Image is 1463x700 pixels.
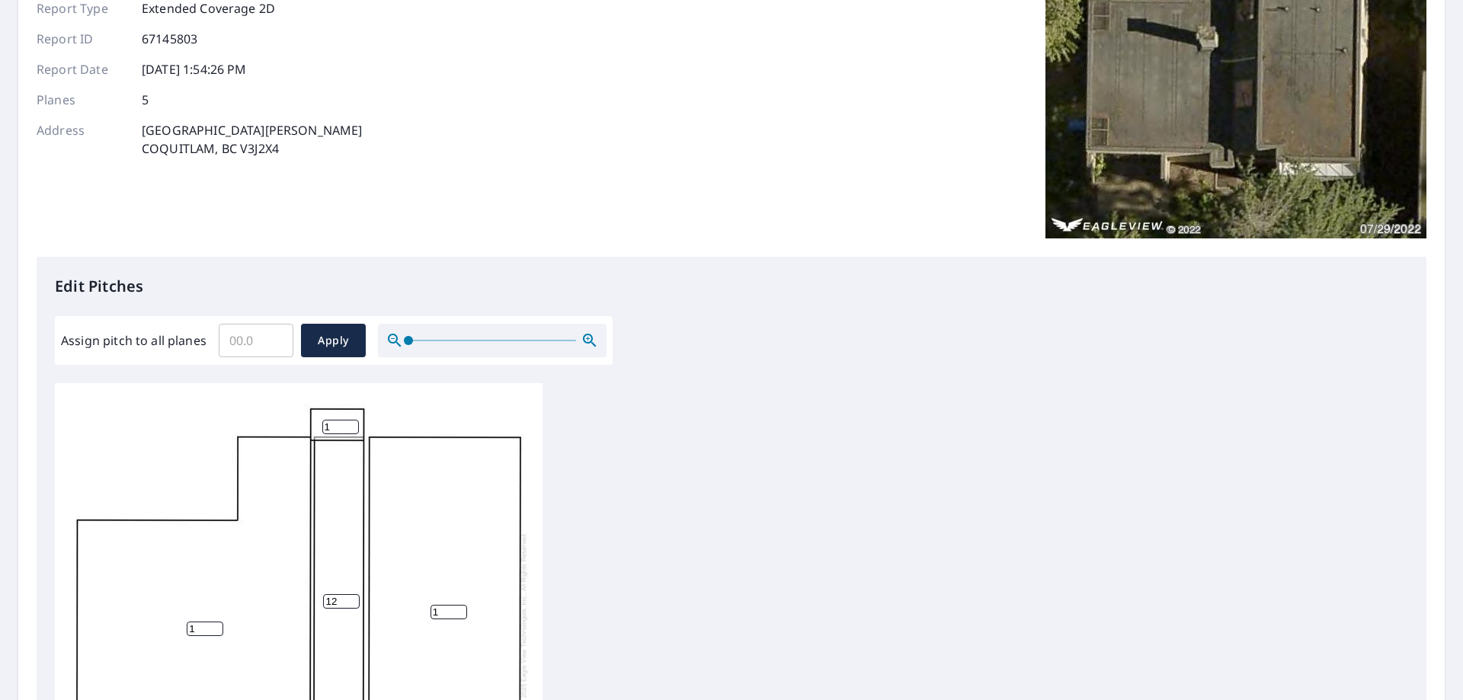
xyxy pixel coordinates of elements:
[142,60,247,78] p: [DATE] 1:54:26 PM
[142,30,197,48] p: 67145803
[55,275,1408,298] p: Edit Pitches
[37,121,128,158] p: Address
[313,331,354,350] span: Apply
[219,319,293,362] input: 00.0
[61,331,206,350] label: Assign pitch to all planes
[142,121,363,158] p: [GEOGRAPHIC_DATA][PERSON_NAME] COQUITLAM, BC V3J2X4
[37,30,128,48] p: Report ID
[37,91,128,109] p: Planes
[301,324,366,357] button: Apply
[142,91,149,109] p: 5
[37,60,128,78] p: Report Date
